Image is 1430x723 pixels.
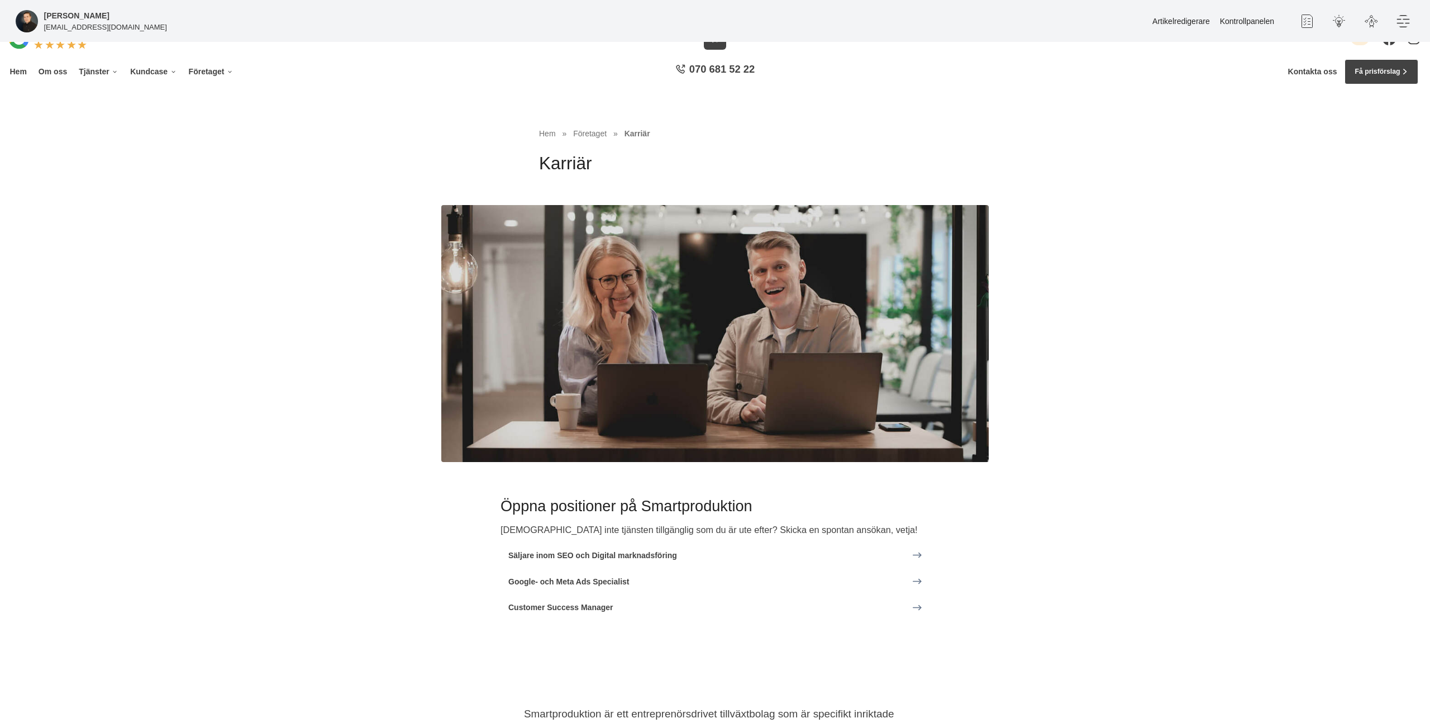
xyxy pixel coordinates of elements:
a: Kontrollpanelen [1220,17,1274,26]
span: Få prisförslag [1355,66,1400,77]
a: Kundcase [128,59,179,84]
a: Kontakta oss [1288,67,1337,77]
p: [DEMOGRAPHIC_DATA] inte tjänsten tillgänglig som du är ute efter? Skicka en spontan ansökan, vetja! [500,523,929,538]
p: [EMAIL_ADDRESS][DOMAIN_NAME] [44,22,167,32]
img: Karriär [441,205,989,462]
a: Hem [8,59,28,84]
a: Google- och Meta Ads Specialist [500,572,929,592]
span: » [613,127,618,140]
img: foretagsbild-pa-smartproduktion-ett-foretag-i-dalarnas-lan-2023.jpg [16,10,38,32]
a: Säljare inom SEO och Digital marknadsföring [500,545,929,565]
a: Om oss [36,59,69,84]
a: Artikelredigerare [1152,17,1210,26]
a: Tjänster [77,59,121,84]
span: Customer Success Manager [508,601,613,613]
span: Företaget [573,129,607,138]
a: Customer Success Manager [500,597,929,617]
nav: Breadcrumb [539,127,891,140]
a: 070 681 52 22 [671,62,759,82]
h1: Karriär [539,151,891,183]
span: Säljare inom SEO och Digital marknadsföring [508,549,677,562]
span: » [562,127,566,140]
a: Företaget [573,129,609,138]
a: Få prisförslag [1345,59,1418,84]
h5: Super Administratör [44,9,109,22]
span: 070 681 52 22 [689,62,755,77]
a: Hem [539,129,556,138]
a: Karriär [625,129,650,138]
a: Företaget [187,59,235,84]
span: Google- och Meta Ads Specialist [508,575,630,588]
h2: Öppna positioner på Smartproduktion [500,496,929,523]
